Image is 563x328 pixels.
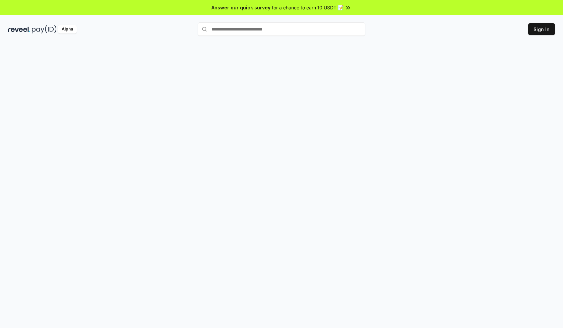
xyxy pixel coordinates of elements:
[32,25,57,34] img: pay_id
[211,4,270,11] span: Answer our quick survey
[8,25,30,34] img: reveel_dark
[58,25,77,34] div: Alpha
[272,4,343,11] span: for a chance to earn 10 USDT 📝
[528,23,555,35] button: Sign In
